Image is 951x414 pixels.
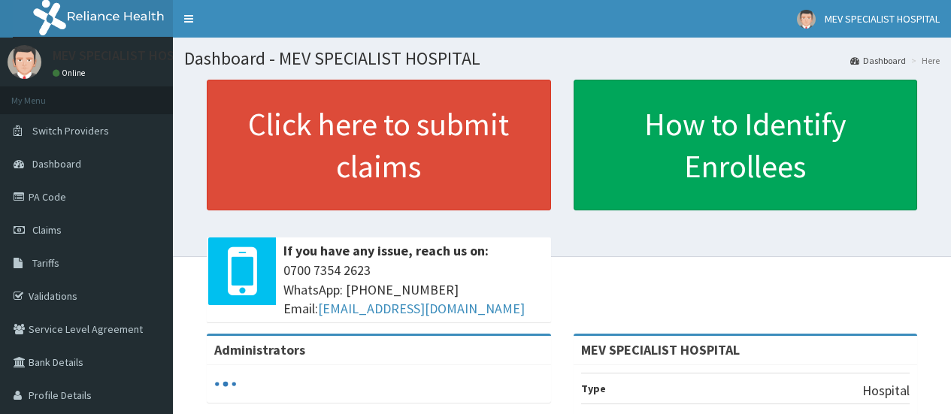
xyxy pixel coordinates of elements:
[283,261,544,319] span: 0700 7354 2623 WhatsApp: [PHONE_NUMBER] Email:
[32,124,109,137] span: Switch Providers
[574,80,918,210] a: How to Identify Enrollees
[283,242,489,259] b: If you have any issue, reach us on:
[581,341,740,358] strong: MEV SPECIALIST HOSPITAL
[907,54,940,67] li: Here
[214,341,305,358] b: Administrators
[32,223,62,237] span: Claims
[184,49,940,68] h1: Dashboard - MEV SPECIALIST HOSPITAL
[32,256,59,270] span: Tariffs
[32,157,81,171] span: Dashboard
[53,49,207,62] p: MEV SPECIALIST HOSPITAL
[318,300,525,317] a: [EMAIL_ADDRESS][DOMAIN_NAME]
[581,382,606,395] b: Type
[8,45,41,79] img: User Image
[862,381,910,400] p: Hospital
[850,54,906,67] a: Dashboard
[53,68,89,78] a: Online
[797,10,816,29] img: User Image
[825,12,940,26] span: MEV SPECIALIST HOSPITAL
[214,373,237,395] svg: audio-loading
[207,80,551,210] a: Click here to submit claims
